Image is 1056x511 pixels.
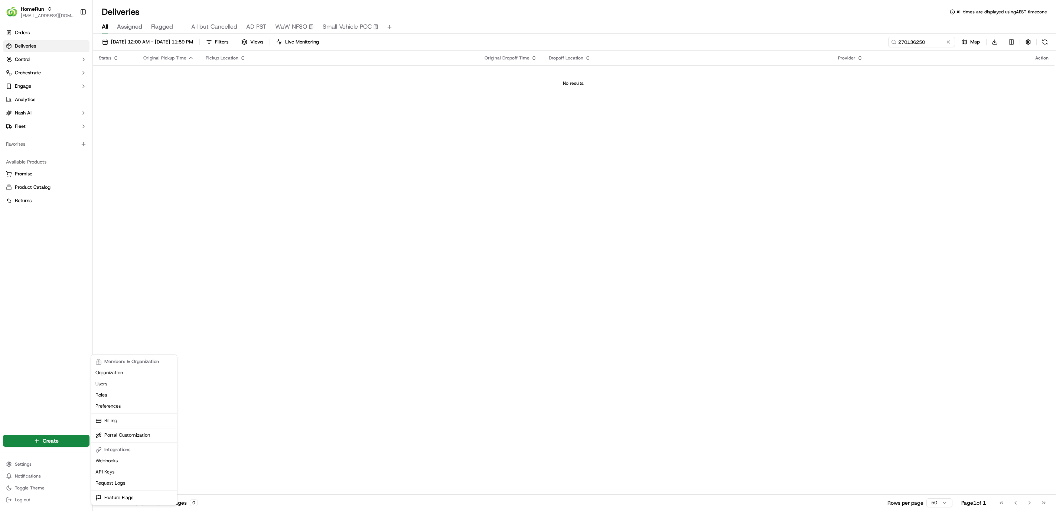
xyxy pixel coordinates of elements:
a: Portal Customization [92,430,175,441]
a: Billing [92,415,175,426]
a: Organization [92,367,175,378]
a: API Keys [92,466,175,478]
a: Users [92,378,175,389]
div: Integrations [92,444,175,455]
a: Request Logs [92,478,175,489]
a: Preferences [92,401,175,412]
a: Roles [92,389,175,401]
div: Members & Organization [92,356,175,367]
a: Webhooks [92,455,175,466]
a: Feature Flags [92,492,175,503]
